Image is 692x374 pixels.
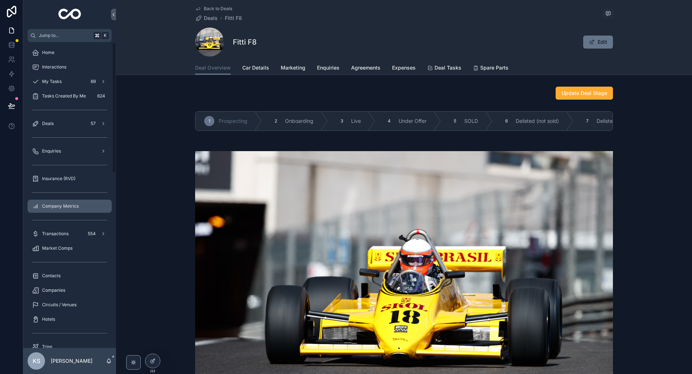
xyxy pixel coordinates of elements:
[42,64,66,70] span: Interactions
[39,33,91,38] span: Jump to...
[473,61,508,76] a: Spare Parts
[33,357,40,365] span: KS
[209,118,210,124] span: 1
[95,92,107,100] div: 624
[341,118,343,124] span: 3
[195,61,231,75] a: Deal Overview
[427,61,461,76] a: Deal Tasks
[219,117,247,125] span: Prospecting
[28,284,112,297] a: Companies
[28,117,112,130] a: Deals57
[351,117,361,125] span: Live
[561,90,607,97] span: Update Deal Stage
[204,14,218,22] span: Deals
[102,33,108,38] span: K
[28,340,112,353] a: Trips
[42,231,69,237] span: Transactions
[195,14,218,22] a: Deals
[317,64,339,71] span: Enquiries
[88,77,98,86] div: 69
[42,148,61,154] span: Enquiries
[28,75,112,88] a: My Tasks69
[28,298,112,311] a: Circuits / Venues
[317,61,339,76] a: Enquiries
[28,145,112,158] a: Enquiries
[392,64,416,71] span: Expenses
[42,245,73,251] span: Market Comps
[597,117,655,125] span: Delisted (not consigned)
[42,50,54,55] span: Home
[281,64,305,71] span: Marketing
[28,227,112,240] a: Transactions554
[392,61,416,76] a: Expenses
[505,118,508,124] span: 6
[42,93,86,99] span: Tasks Created By Me
[28,269,112,282] a: Contacts
[242,61,269,76] a: Car Details
[28,313,112,326] a: Hotels
[86,229,98,238] div: 554
[28,200,112,213] a: Company Metrics
[51,357,92,365] p: [PERSON_NAME]
[351,61,380,76] a: Agreements
[434,64,461,71] span: Deal Tasks
[399,117,427,125] span: Under Offer
[195,6,232,12] a: Back to Deals
[88,119,98,128] div: 57
[42,316,55,322] span: Hotels
[285,117,313,125] span: Onboarding
[480,64,508,71] span: Spare Parts
[583,36,613,49] button: Edit
[42,344,52,350] span: Trips
[556,87,613,100] button: Update Deal Stage
[28,29,112,42] button: Jump to...K
[351,64,380,71] span: Agreements
[233,37,257,47] h1: Fitti F8
[42,203,79,209] span: Company Metrics
[28,172,112,185] a: Insurance (RVD)
[28,61,112,74] a: Interactions
[23,42,116,348] div: scrollable content
[42,121,54,126] span: Deals
[242,64,269,71] span: Car Details
[464,117,478,125] span: SOLD
[58,9,81,20] img: App logo
[586,118,589,124] span: 7
[42,273,61,279] span: Contacts
[225,14,242,22] a: Fitti F8
[195,64,231,71] span: Deal Overview
[281,61,305,76] a: Marketing
[204,6,232,12] span: Back to Deals
[42,287,65,293] span: Companies
[28,90,112,103] a: Tasks Created By Me624
[28,242,112,255] a: Market Comps
[516,117,559,125] span: Delisted (not sold)
[275,118,277,124] span: 2
[454,118,456,124] span: 5
[388,118,391,124] span: 4
[42,302,77,308] span: Circuits / Venues
[42,176,75,182] span: Insurance (RVD)
[42,79,62,84] span: My Tasks
[28,46,112,59] a: Home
